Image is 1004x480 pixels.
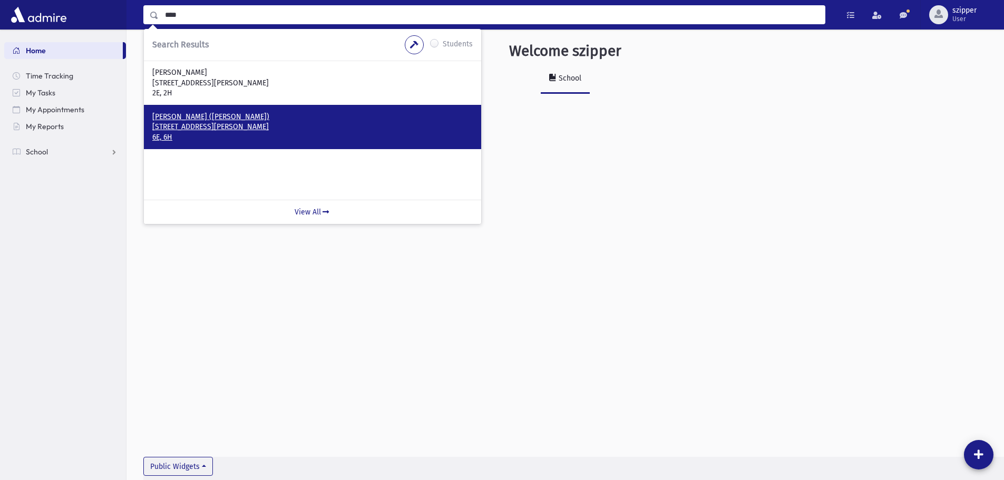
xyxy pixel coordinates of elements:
[4,84,126,101] a: My Tasks
[152,40,209,50] span: Search Results
[26,88,55,97] span: My Tasks
[557,74,581,83] div: School
[152,112,473,122] p: [PERSON_NAME] ([PERSON_NAME])
[26,105,84,114] span: My Appointments
[152,112,473,143] a: [PERSON_NAME] ([PERSON_NAME]) [STREET_ADDRESS][PERSON_NAME] 6E, 6H
[8,4,69,25] img: AdmirePro
[4,42,123,59] a: Home
[4,101,126,118] a: My Appointments
[541,64,590,94] a: School
[152,122,473,132] p: [STREET_ADDRESS][PERSON_NAME]
[952,15,977,23] span: User
[159,5,825,24] input: Search
[152,67,473,99] a: [PERSON_NAME] [STREET_ADDRESS][PERSON_NAME] 2E, 2H
[152,78,473,89] p: [STREET_ADDRESS][PERSON_NAME]
[952,6,977,15] span: szipper
[26,46,46,55] span: Home
[4,67,126,84] a: Time Tracking
[26,147,48,156] span: School
[152,88,473,99] p: 2E, 2H
[26,71,73,81] span: Time Tracking
[152,67,473,78] p: [PERSON_NAME]
[443,38,473,51] label: Students
[4,143,126,160] a: School
[152,132,473,143] p: 6E, 6H
[144,200,481,224] a: View All
[509,42,621,60] h3: Welcome szipper
[4,118,126,135] a: My Reports
[143,457,213,476] button: Public Widgets
[26,122,64,131] span: My Reports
